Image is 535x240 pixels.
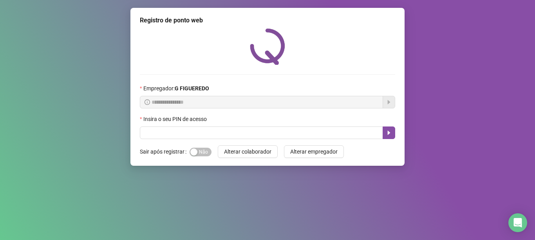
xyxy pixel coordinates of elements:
button: Alterar colaborador [218,145,278,158]
label: Insira o seu PIN de acesso [140,115,212,123]
span: caret-right [386,130,392,136]
span: Alterar colaborador [224,147,271,156]
label: Sair após registrar [140,145,190,158]
span: Alterar empregador [290,147,338,156]
div: Registro de ponto web [140,16,395,25]
button: Alterar empregador [284,145,344,158]
img: QRPoint [250,28,285,65]
span: Empregador : [143,84,209,93]
span: info-circle [145,99,150,105]
div: Open Intercom Messenger [508,213,527,232]
strong: G FIGUEREDO [175,85,209,92]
